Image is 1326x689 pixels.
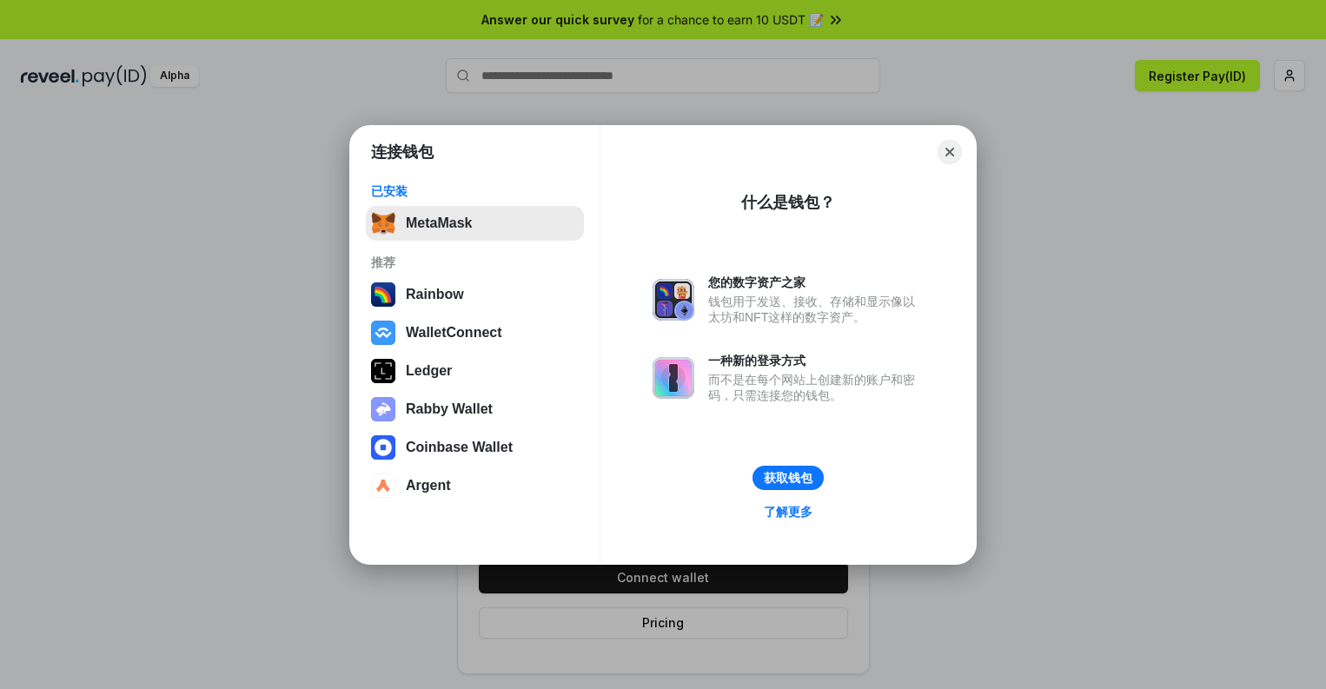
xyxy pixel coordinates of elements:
button: Argent [366,468,584,503]
img: svg+xml,%3Csvg%20width%3D%2228%22%20height%3D%2228%22%20viewBox%3D%220%200%2028%2028%22%20fill%3D... [371,321,395,345]
div: 了解更多 [764,504,812,520]
img: svg+xml,%3Csvg%20fill%3D%22none%22%20height%3D%2233%22%20viewBox%3D%220%200%2035%2033%22%20width%... [371,211,395,235]
img: svg+xml,%3Csvg%20xmlns%3D%22http%3A%2F%2Fwww.w3.org%2F2000%2Fsvg%22%20fill%3D%22none%22%20viewBox... [653,357,694,399]
img: svg+xml,%3Csvg%20width%3D%2228%22%20height%3D%2228%22%20viewBox%3D%220%200%2028%2028%22%20fill%3D... [371,435,395,460]
h1: 连接钱包 [371,142,434,162]
div: MetaMask [406,215,472,231]
div: 一种新的登录方式 [708,353,924,368]
button: WalletConnect [366,315,584,350]
button: MetaMask [366,206,584,241]
div: 推荐 [371,255,579,270]
img: svg+xml,%3Csvg%20xmlns%3D%22http%3A%2F%2Fwww.w3.org%2F2000%2Fsvg%22%20fill%3D%22none%22%20viewBox... [653,279,694,321]
button: 获取钱包 [753,466,824,490]
div: 已安装 [371,183,579,199]
button: Ledger [366,354,584,388]
div: Rabby Wallet [406,401,493,417]
button: Close [938,140,962,164]
div: Ledger [406,363,452,379]
img: svg+xml,%3Csvg%20xmlns%3D%22http%3A%2F%2Fwww.w3.org%2F2000%2Fsvg%22%20width%3D%2228%22%20height%3... [371,359,395,383]
button: Rainbow [366,277,584,312]
img: svg+xml,%3Csvg%20width%3D%2228%22%20height%3D%2228%22%20viewBox%3D%220%200%2028%2028%22%20fill%3D... [371,474,395,498]
button: Rabby Wallet [366,392,584,427]
div: Rainbow [406,287,464,302]
div: 钱包用于发送、接收、存储和显示像以太坊和NFT这样的数字资产。 [708,294,924,325]
img: svg+xml,%3Csvg%20xmlns%3D%22http%3A%2F%2Fwww.w3.org%2F2000%2Fsvg%22%20fill%3D%22none%22%20viewBox... [371,397,395,421]
div: WalletConnect [406,325,502,341]
div: 什么是钱包？ [741,192,835,213]
div: Argent [406,478,451,494]
div: 获取钱包 [764,470,812,486]
div: 而不是在每个网站上创建新的账户和密码，只需连接您的钱包。 [708,372,924,403]
button: Coinbase Wallet [366,430,584,465]
img: svg+xml,%3Csvg%20width%3D%22120%22%20height%3D%22120%22%20viewBox%3D%220%200%20120%20120%22%20fil... [371,282,395,307]
div: 您的数字资产之家 [708,275,924,290]
a: 了解更多 [753,500,823,523]
div: Coinbase Wallet [406,440,513,455]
